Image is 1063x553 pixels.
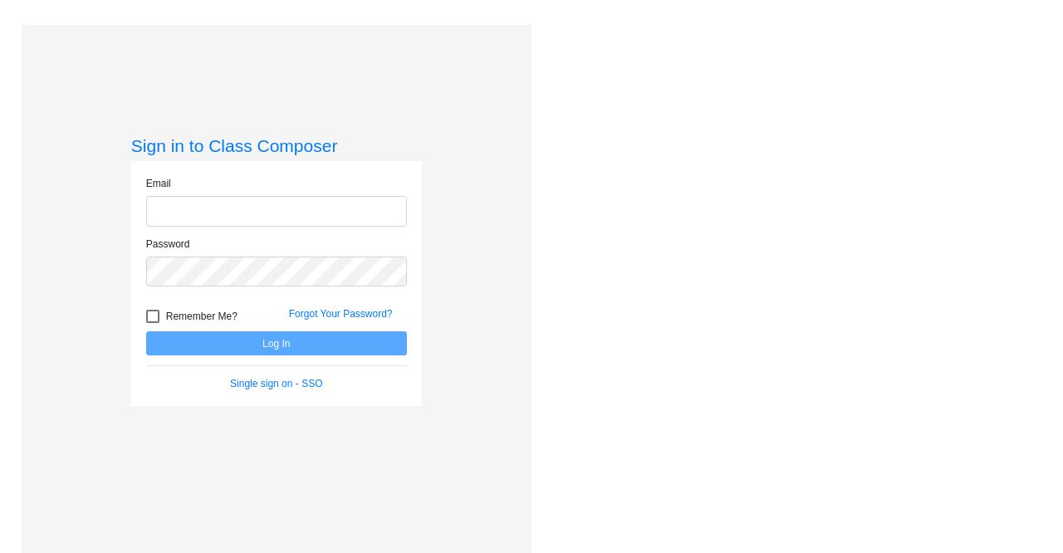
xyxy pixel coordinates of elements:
span: Remember Me? [166,306,238,326]
a: Single sign on - SSO [230,378,322,389]
a: Forgot Your Password? [289,308,393,320]
label: Email [146,176,171,191]
h3: Sign in to Class Composer [131,135,422,156]
label: Password [146,237,190,252]
button: Log In [146,331,407,355]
